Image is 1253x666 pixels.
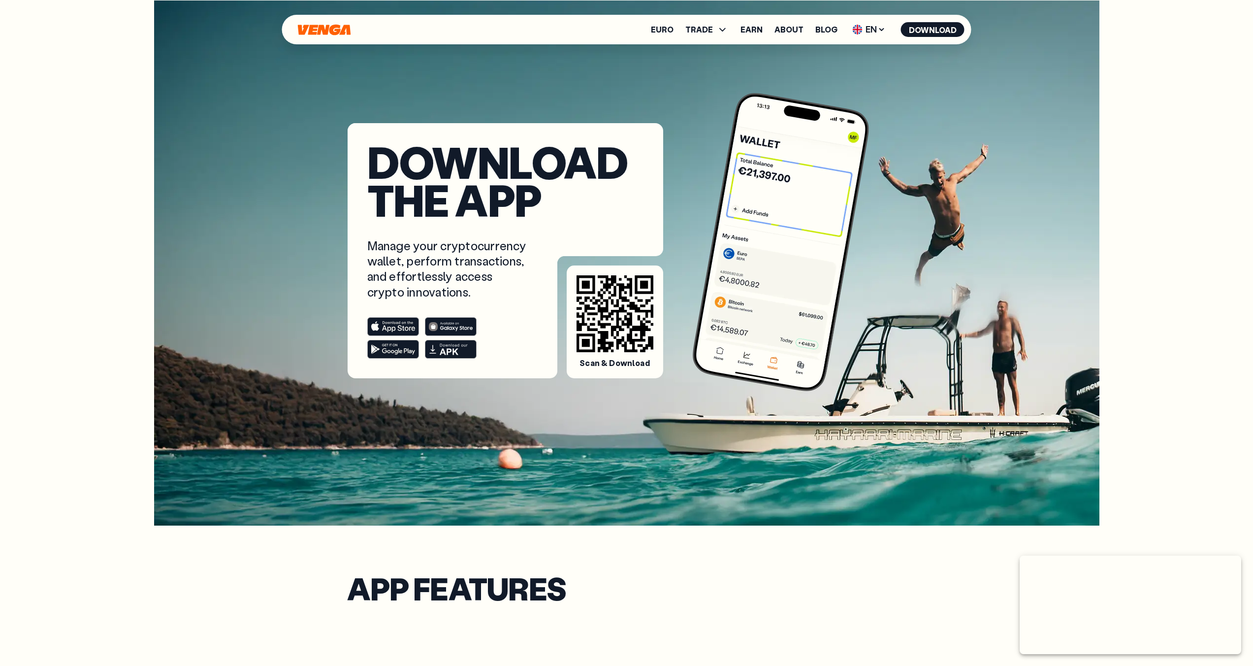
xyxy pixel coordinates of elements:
[685,26,713,33] span: TRADE
[774,26,803,33] a: About
[651,26,674,33] a: Euro
[849,22,889,37] span: EN
[367,238,529,300] p: Manage your cryptocurrency wallet, perform transactions, and effortlessly access crypto innovations.
[297,24,352,35] svg: Home
[347,575,906,601] h2: APP features
[689,90,872,395] img: phone
[685,24,729,35] span: TRADE
[367,143,643,218] h1: Download the app
[901,22,964,37] button: Download
[815,26,837,33] a: Blog
[740,26,763,33] a: Earn
[853,25,863,34] img: flag-uk
[579,358,649,368] span: Scan & Download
